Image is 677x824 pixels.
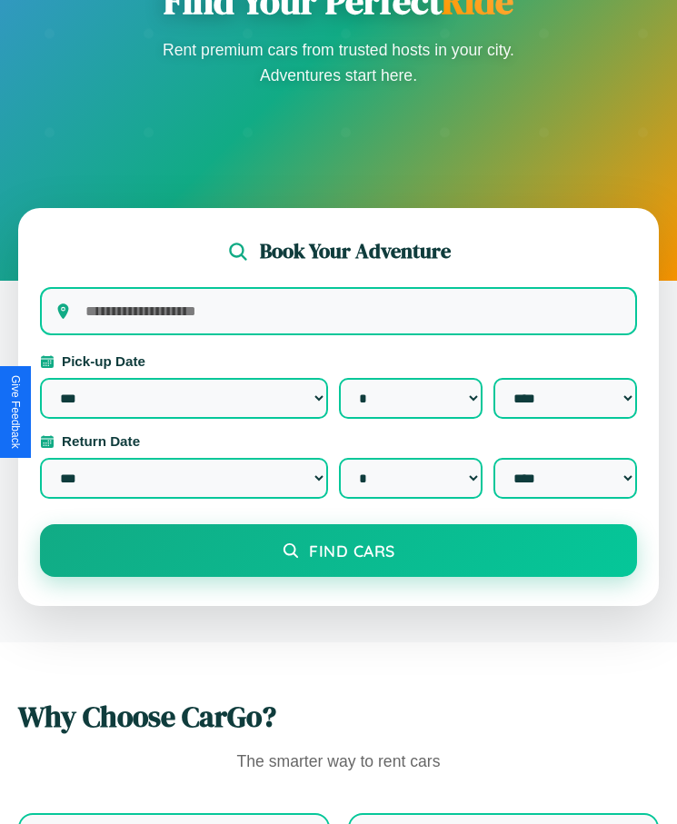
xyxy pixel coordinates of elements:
label: Pick-up Date [40,353,637,369]
h2: Book Your Adventure [260,237,451,265]
label: Return Date [40,433,637,449]
button: Find Cars [40,524,637,577]
div: Give Feedback [9,375,22,449]
h2: Why Choose CarGo? [18,697,659,737]
p: The smarter way to rent cars [18,748,659,777]
p: Rent premium cars from trusted hosts in your city. Adventures start here. [157,37,521,88]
